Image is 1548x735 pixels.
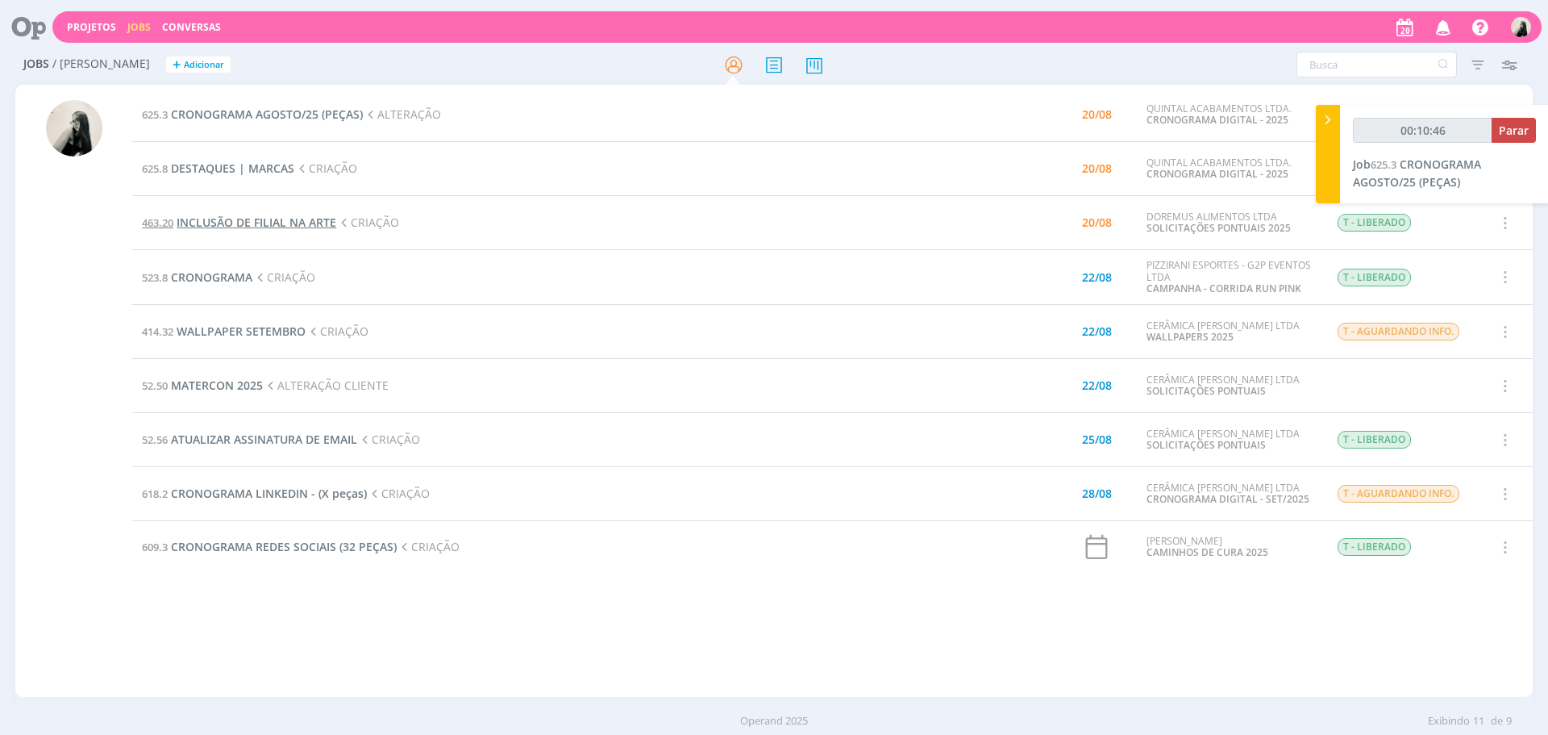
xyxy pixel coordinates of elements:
span: CRIAÇÃO [252,269,315,285]
div: CERÂMICA [PERSON_NAME] LTDA [1146,374,1313,398]
span: 523.8 [142,270,168,285]
a: 414.32WALLPAPER SETEMBRO [142,324,306,339]
a: CAMPANHA - CORRIDA RUN PINK [1146,282,1301,295]
span: 414.32 [142,324,173,339]
a: WALLPAPERS 2025 [1146,330,1234,344]
a: SOLICITAÇÕES PONTUAIS [1146,438,1266,452]
span: 9 [1506,713,1512,729]
span: ALTERAÇÃO CLIENTE [263,378,389,393]
span: T - AGUARDANDO INFO. [1338,485,1459,503]
input: Busca [1296,52,1457,77]
span: WALLPAPER SETEMBRO [177,324,306,339]
div: [PERSON_NAME] [1146,536,1313,559]
div: 22/08 [1082,272,1112,283]
span: CRIAÇÃO [397,539,460,554]
div: 25/08 [1082,434,1112,445]
span: 625.8 [142,161,168,176]
span: de [1491,713,1503,729]
span: 618.2 [142,487,168,501]
span: 52.50 [142,378,168,393]
button: +Adicionar [166,56,231,73]
span: INCLUSÃO DE FILIAL NA ARTE [177,215,336,230]
a: 52.50MATERCON 2025 [142,378,263,393]
a: CRONOGRAMA DIGITAL - 2025 [1146,167,1288,181]
div: 22/08 [1082,326,1112,337]
a: 523.8CRONOGRAMA [142,269,252,285]
span: Exibindo [1428,713,1470,729]
span: / [PERSON_NAME] [52,57,150,71]
a: CRONOGRAMA DIGITAL - 2025 [1146,113,1288,127]
span: + [173,56,181,73]
button: Conversas [157,21,226,34]
span: Parar [1499,123,1529,138]
span: T - LIBERADO [1338,269,1411,286]
span: 11 [1473,713,1484,729]
span: CRIAÇÃO [306,324,368,339]
a: 609.3CRONOGRAMA REDES SOCIAIS (32 PEÇAS) [142,539,397,554]
span: CRONOGRAMA REDES SOCIAIS (32 PEÇAS) [171,539,397,554]
a: Conversas [162,20,221,34]
span: CRONOGRAMA AGOSTO/25 (PEÇAS) [1353,157,1481,190]
a: 625.3CRONOGRAMA AGOSTO/25 (PEÇAS) [142,106,363,122]
div: 20/08 [1082,217,1112,228]
button: Projetos [62,21,121,34]
span: T - LIBERADO [1338,538,1411,556]
img: R [1511,17,1531,37]
div: QUINTAL ACABAMENTOS LTDA. [1146,103,1313,127]
a: Projetos [67,20,116,34]
span: ATUALIZAR ASSINATURA DE EMAIL [171,432,357,447]
span: CRONOGRAMA AGOSTO/25 (PEÇAS) [171,106,363,122]
a: SOLICITAÇÕES PONTUAIS 2025 [1146,221,1291,235]
button: Parar [1492,118,1536,143]
div: QUINTAL ACABAMENTOS LTDA. [1146,157,1313,181]
span: CRIAÇÃO [294,161,357,176]
span: CRIAÇÃO [357,432,420,447]
span: CRIAÇÃO [367,486,430,501]
a: Jobs [127,20,151,34]
a: CAMINHOS DE CURA 2025 [1146,545,1268,559]
img: R [46,100,102,157]
div: 28/08 [1082,488,1112,499]
div: 20/08 [1082,163,1112,174]
span: T - LIBERADO [1338,431,1411,449]
button: R [1510,13,1532,41]
div: DOREMUS ALIMENTOS LTDA [1146,211,1313,235]
a: 463.20INCLUSÃO DE FILIAL NA ARTE [142,215,336,230]
div: CERÂMICA [PERSON_NAME] LTDA [1146,428,1313,452]
span: MATERCON 2025 [171,378,263,393]
span: CRIAÇÃO [336,215,399,230]
div: CERÂMICA [PERSON_NAME] LTDA [1146,482,1313,506]
a: SOLICITAÇÕES PONTUAIS [1146,384,1266,398]
div: PIZZIRANI ESPORTES - G2P EVENTOS LTDA [1146,260,1313,294]
span: Adicionar [184,60,224,70]
span: DESTAQUES | MARCAS [171,161,294,176]
span: 52.56 [142,432,168,447]
span: CRONOGRAMA LINKEDIN - (X peças) [171,486,367,501]
a: 625.8DESTAQUES | MARCAS [142,161,294,176]
a: 618.2CRONOGRAMA LINKEDIN - (X peças) [142,486,367,501]
span: 625.3 [142,107,168,122]
div: CERÂMICA [PERSON_NAME] LTDA [1146,320,1313,344]
span: 625.3 [1371,157,1396,172]
div: 20/08 [1082,109,1112,120]
span: 463.20 [142,215,173,230]
a: Job625.3CRONOGRAMA AGOSTO/25 (PEÇAS) [1353,157,1481,190]
span: 609.3 [142,540,168,554]
span: T - AGUARDANDO INFO. [1338,323,1459,340]
div: 22/08 [1082,380,1112,391]
span: CRONOGRAMA [171,269,252,285]
a: CRONOGRAMA DIGITAL - SET/2025 [1146,492,1309,506]
span: ALTERAÇÃO [363,106,441,122]
button: Jobs [123,21,156,34]
span: Jobs [23,57,49,71]
a: 52.56ATUALIZAR ASSINATURA DE EMAIL [142,432,357,447]
span: T - LIBERADO [1338,214,1411,232]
